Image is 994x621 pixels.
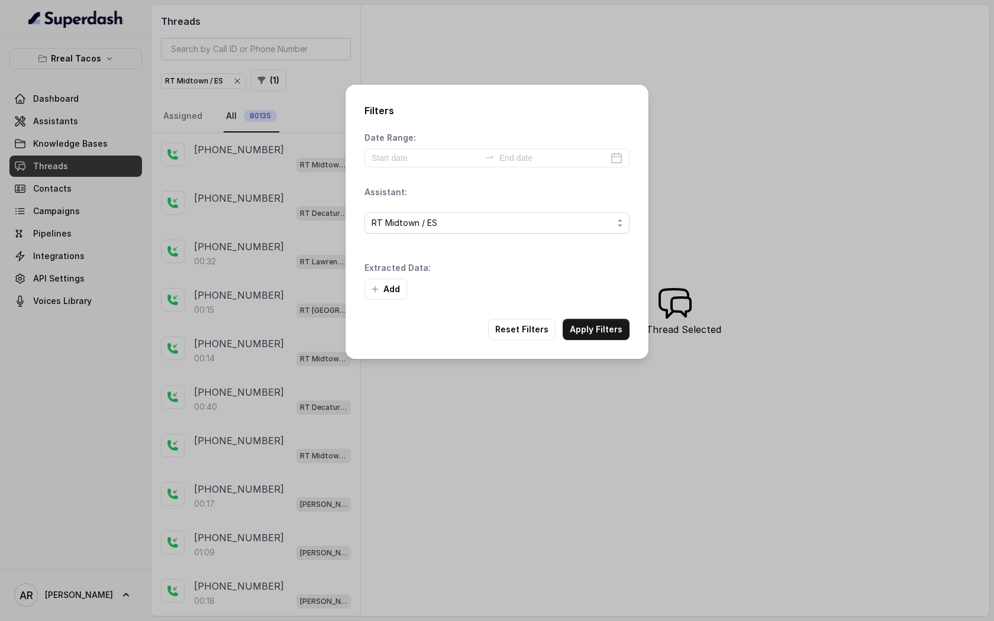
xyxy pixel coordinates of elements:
[364,132,416,144] p: Date Range:
[488,319,556,340] button: Reset Filters
[364,186,407,198] p: Assistant:
[485,152,495,161] span: swap-right
[372,216,613,230] span: RT Midtown / ES
[364,279,407,300] button: Add
[563,319,630,340] button: Apply Filters
[499,151,608,164] input: End date
[364,103,630,118] h2: Filters
[485,152,495,161] span: to
[364,262,431,274] p: Extracted Data:
[364,212,630,234] button: RT Midtown / ES
[372,151,480,164] input: Start date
